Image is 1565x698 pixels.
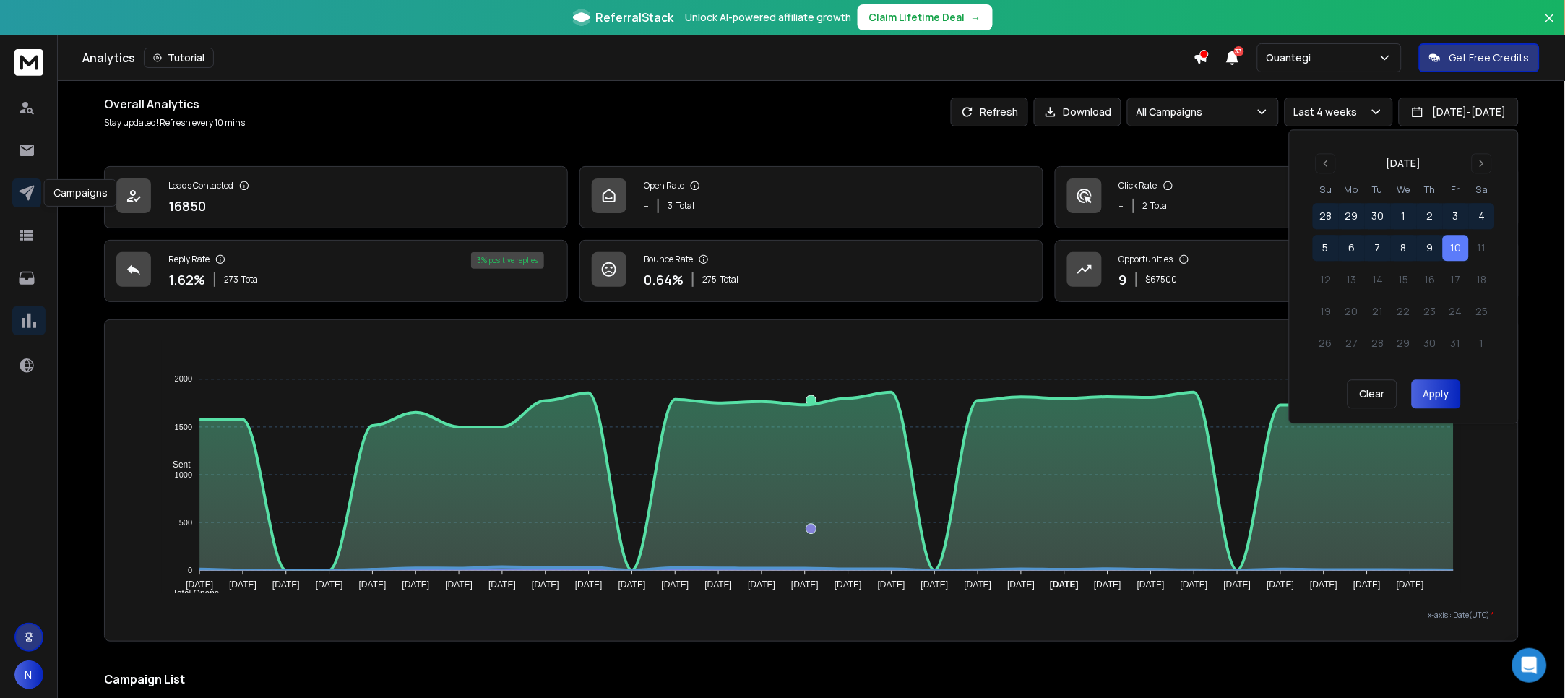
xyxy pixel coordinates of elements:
[229,580,256,590] tspan: [DATE]
[835,580,862,590] tspan: [DATE]
[1391,204,1417,230] button: 1
[1008,580,1035,590] tspan: [DATE]
[1119,180,1157,191] p: Click Rate
[1146,274,1178,285] p: $ 67500
[82,48,1194,68] div: Analytics
[1449,51,1530,65] p: Get Free Credits
[162,460,191,470] span: Sent
[1119,196,1124,216] p: -
[104,671,1519,688] h2: Campaign List
[316,580,343,590] tspan: [DATE]
[1267,580,1295,590] tspan: [DATE]
[878,580,905,590] tspan: [DATE]
[1313,204,1339,230] button: 28
[1354,580,1381,590] tspan: [DATE]
[686,10,852,25] p: Unlock AI-powered affiliate growth
[359,580,387,590] tspan: [DATE]
[1151,200,1170,212] span: Total
[1234,46,1244,56] span: 33
[179,518,192,527] tspan: 500
[668,200,673,212] span: 3
[579,166,1043,228] a: Open Rate-3Total
[1181,580,1208,590] tspan: [DATE]
[175,375,192,384] tspan: 2000
[14,660,43,689] button: N
[168,270,205,290] p: 1.62 %
[1365,236,1391,262] button: 7
[1313,182,1339,197] th: Sunday
[1119,270,1127,290] p: 9
[644,180,684,191] p: Open Rate
[1417,182,1443,197] th: Thursday
[272,580,300,590] tspan: [DATE]
[720,274,738,285] span: Total
[921,580,949,590] tspan: [DATE]
[104,117,247,129] p: Stay updated! Refresh every 10 mins.
[144,48,214,68] button: Tutorial
[1143,200,1148,212] span: 2
[128,610,1495,621] p: x-axis : Date(UTC)
[1311,580,1338,590] tspan: [DATE]
[471,252,544,269] div: 3 % positive replies
[104,95,247,113] h1: Overall Analytics
[1472,153,1492,173] button: Go to next month
[1339,236,1365,262] button: 6
[224,274,238,285] span: 273
[791,580,819,590] tspan: [DATE]
[575,580,603,590] tspan: [DATE]
[1316,153,1336,173] button: Go to previous month
[168,180,233,191] p: Leads Contacted
[702,274,717,285] span: 275
[1469,182,1495,197] th: Saturday
[965,580,992,590] tspan: [DATE]
[175,470,192,479] tspan: 1000
[579,240,1043,302] a: Bounce Rate0.64%275Total
[104,240,568,302] a: Reply Rate1.62%273Total3% positive replies
[1419,43,1540,72] button: Get Free Credits
[951,98,1028,126] button: Refresh
[1365,182,1391,197] th: Tuesday
[1397,580,1424,590] tspan: [DATE]
[1267,51,1317,65] p: Quantegi
[644,270,684,290] p: 0.64 %
[1387,156,1421,171] div: [DATE]
[705,580,733,590] tspan: [DATE]
[402,580,429,590] tspan: [DATE]
[241,274,260,285] span: Total
[1034,98,1121,126] button: Download
[168,254,210,265] p: Reply Rate
[1469,204,1495,230] button: 4
[1050,580,1079,590] tspan: [DATE]
[980,105,1019,119] p: Refresh
[1055,166,1519,228] a: Click Rate-2Total
[1391,236,1417,262] button: 8
[445,580,473,590] tspan: [DATE]
[1313,236,1339,262] button: 5
[1339,204,1365,230] button: 29
[532,580,559,590] tspan: [DATE]
[1412,380,1461,409] button: Apply
[104,166,568,228] a: Leads Contacted16850
[1399,98,1519,126] button: [DATE]-[DATE]
[1512,648,1547,683] div: Open Intercom Messenger
[1339,182,1365,197] th: Monday
[1443,204,1469,230] button: 3
[186,580,213,590] tspan: [DATE]
[1365,204,1391,230] button: 30
[1417,236,1443,262] button: 9
[162,588,219,598] span: Total Opens
[1119,254,1173,265] p: Opportunities
[168,196,206,216] p: 16850
[1391,182,1417,197] th: Wednesday
[175,423,192,431] tspan: 1500
[1540,9,1559,43] button: Close banner
[644,254,693,265] p: Bounce Rate
[1064,105,1112,119] p: Download
[1348,380,1397,409] button: Clear
[1417,204,1443,230] button: 2
[1137,580,1165,590] tspan: [DATE]
[748,580,775,590] tspan: [DATE]
[1443,182,1469,197] th: Friday
[1224,580,1251,590] tspan: [DATE]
